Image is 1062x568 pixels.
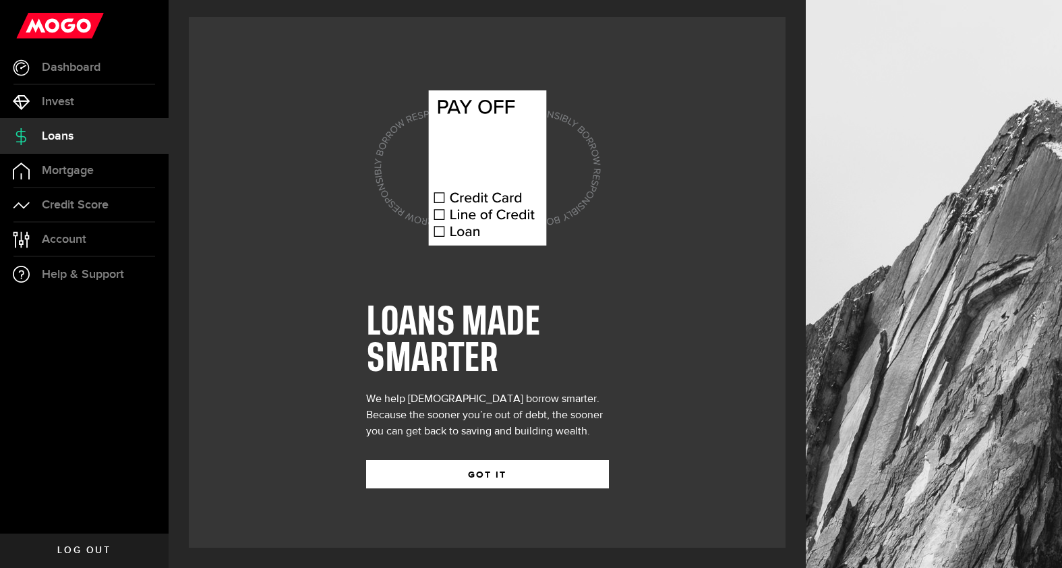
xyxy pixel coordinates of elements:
[42,130,73,142] span: Loans
[42,61,100,74] span: Dashboard
[42,233,86,246] span: Account
[42,165,94,177] span: Mortgage
[42,199,109,211] span: Credit Score
[366,460,609,488] button: GOT IT
[366,391,609,440] div: We help [DEMOGRAPHIC_DATA] borrow smarter. Because the sooner you’re out of debt, the sooner you ...
[366,305,609,378] h1: LOANS MADE SMARTER
[57,546,111,555] span: Log out
[42,96,74,108] span: Invest
[42,268,124,281] span: Help & Support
